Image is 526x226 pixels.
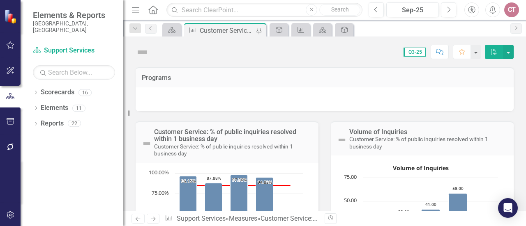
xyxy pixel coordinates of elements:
text: 94.83% [258,179,272,185]
span: Search [331,6,349,13]
div: 11 [72,105,85,112]
div: 22 [68,120,81,127]
a: Customer Service: % of public inquiries resolved within 1 business day [154,128,296,143]
a: Volume of Inquiries [349,128,407,136]
text: 58.00 [452,185,464,191]
button: CT [504,2,519,17]
small: [GEOGRAPHIC_DATA], [GEOGRAPHIC_DATA] [33,20,115,34]
text: 75.00 [344,173,357,180]
span: Elements & Reports [33,10,115,20]
a: Scorecards [41,88,74,97]
text: 41.00 [425,201,436,207]
div: Open Intercom Messenger [498,198,518,218]
text: 75.00% [152,189,169,196]
img: Not Defined [136,46,149,59]
text: 87.88% [207,175,221,181]
button: Search [319,4,360,16]
text: 97.56% [232,177,247,183]
small: Customer Service: % of public inquiries resolved within 1 business day [154,143,293,157]
div: Customer Service: % of public inquiries resolved within 1 business day [200,25,254,36]
text: 50.00% [152,210,169,217]
div: 16 [78,89,92,96]
a: Support Services [177,215,226,222]
text: 96.15% [181,178,196,184]
input: Search Below... [33,65,115,80]
img: Not Defined [337,135,347,145]
h3: Programs [142,74,508,82]
small: Customer Service: % of public inquiries resolved within 1 business day [349,136,488,150]
img: ClearPoint Strategy [4,9,18,24]
a: Measures [229,215,257,222]
button: Sep-25 [386,2,439,17]
div: » » [165,214,318,224]
text: 33.00 [398,209,409,215]
g: % target, series 2 of 2. Line with 5 data points. [187,184,292,187]
text: 100.00% [149,169,169,176]
div: Customer Service: % of public inquiries resolved within 1 business day [261,215,463,222]
a: Reports [41,119,64,128]
img: Not Defined [142,139,152,148]
span: Q3-25 [404,48,426,57]
a: Support Services [33,46,115,55]
a: Elements [41,103,68,113]
input: Search ClearPoint... [166,3,362,17]
text: 50.00 [344,196,357,204]
div: Sep-25 [389,5,436,15]
text: Volume of Inquiries [393,164,449,172]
